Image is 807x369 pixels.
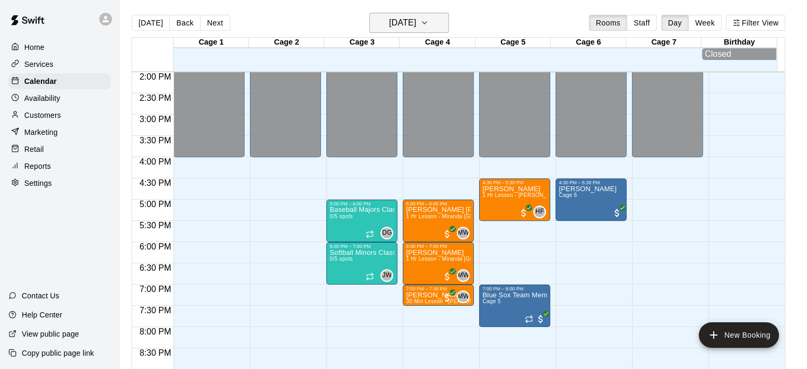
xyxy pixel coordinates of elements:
[382,270,392,281] span: JW
[699,322,779,348] button: add
[137,263,174,272] span: 6:30 PM
[137,200,174,209] span: 5:00 PM
[406,201,471,207] div: 5:00 PM – 6:00 PM
[137,136,174,145] span: 3:30 PM
[442,229,453,239] span: All customers have paid
[406,213,522,219] span: 1 Hr Lesson - Miranda [GEOGRAPHIC_DATA]
[701,38,777,48] div: Birthday
[366,230,374,238] span: Recurring event
[556,178,627,221] div: 4:30 PM – 5:30 PM: Shelby Albus
[8,90,111,106] a: Availability
[380,227,393,239] div: Diego Gutierrez
[475,38,551,48] div: Cage 5
[385,269,393,282] span: Jennifer Williams
[406,256,522,262] span: 1 Hr Lesson - Miranda [GEOGRAPHIC_DATA]
[406,244,471,249] div: 6:00 PM – 7:00 PM
[137,115,174,124] span: 3:00 PM
[137,178,174,187] span: 4:30 PM
[137,285,174,294] span: 7:00 PM
[612,208,622,218] span: All customers have paid
[24,76,57,87] p: Calendar
[461,227,470,239] span: Miranda Waterloo
[8,141,111,157] a: Retail
[705,49,774,59] div: Closed
[24,93,60,104] p: Availability
[249,38,324,48] div: Cage 2
[24,42,45,53] p: Home
[8,124,111,140] a: Marketing
[400,38,475,48] div: Cage 4
[326,242,397,285] div: 6:00 PM – 7:00 PM: Softball Minors Class (6-8)
[137,348,174,357] span: 8:30 PM
[24,144,44,155] p: Retail
[442,271,453,282] span: All customers have paid
[8,158,111,174] a: Reports
[406,298,552,304] span: 30 Min Lesson - [PERSON_NAME][GEOGRAPHIC_DATA]
[461,269,470,282] span: Miranda Waterloo
[329,213,353,219] span: 0/5 spots filled
[22,348,94,358] p: Copy public page link
[589,15,627,31] button: Rooms
[137,221,174,230] span: 5:30 PM
[24,59,54,70] p: Services
[8,73,111,89] a: Calendar
[457,269,470,282] div: Miranda Waterloo
[22,310,62,320] p: Help Center
[457,291,469,302] span: MW
[559,180,623,185] div: 4:30 PM – 5:30 PM
[169,15,201,31] button: Back
[442,293,453,303] span: All customers have paid
[403,200,474,242] div: 5:00 PM – 6:00 PM: Riley Paul Evans
[533,205,546,218] div: Hayley Freudenberg
[525,315,533,323] span: Recurring event
[479,178,550,221] div: 4:30 PM – 5:30 PM: Isabella Ciauri
[726,15,785,31] button: Filter View
[326,200,397,242] div: 5:00 PM – 6:00 PM: Baseball Majors Class (9-12)
[518,208,529,218] span: All customers have paid
[535,314,546,324] span: All customers have paid
[551,38,626,48] div: Cage 6
[8,39,111,55] a: Home
[24,161,51,171] p: Reports
[22,290,59,301] p: Contact Us
[366,272,374,281] span: Recurring event
[482,180,547,185] div: 4:30 PM – 5:30 PM
[24,178,52,188] p: Settings
[482,192,564,198] span: 1 Hr Lesson - [PERSON_NAME]
[403,242,474,285] div: 6:00 PM – 7:00 PM: 1 Hr Lesson - Miranda Waterloo
[324,38,400,48] div: Cage 3
[369,13,449,33] button: [DATE]
[329,244,394,249] div: 6:00 PM – 7:00 PM
[8,175,111,191] a: Settings
[385,227,393,239] span: Diego Gutierrez
[173,38,249,48] div: Cage 1
[200,15,230,31] button: Next
[137,327,174,336] span: 8:00 PM
[382,228,392,238] span: DG
[482,286,547,291] div: 7:00 PM – 8:00 PM
[8,56,111,72] a: Services
[8,107,111,123] a: Customers
[403,285,474,306] div: 7:00 PM – 7:30 PM: 30 Min Lesson - Miranda Waterloo
[482,298,500,304] span: Cage 5
[457,227,470,239] div: Miranda Waterloo
[137,72,174,81] span: 2:00 PM
[688,15,722,31] button: Week
[535,207,544,217] span: HF
[461,290,470,303] span: Miranda Waterloo
[559,192,577,198] span: Cage 6
[479,285,550,327] div: 7:00 PM – 8:00 PM: Blue Sox Team Membership
[389,15,416,30] h6: [DATE]
[137,306,174,315] span: 7:30 PM
[537,205,546,218] span: Hayley Freudenberg
[329,256,353,262] span: 0/5 spots filled
[137,93,174,102] span: 2:30 PM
